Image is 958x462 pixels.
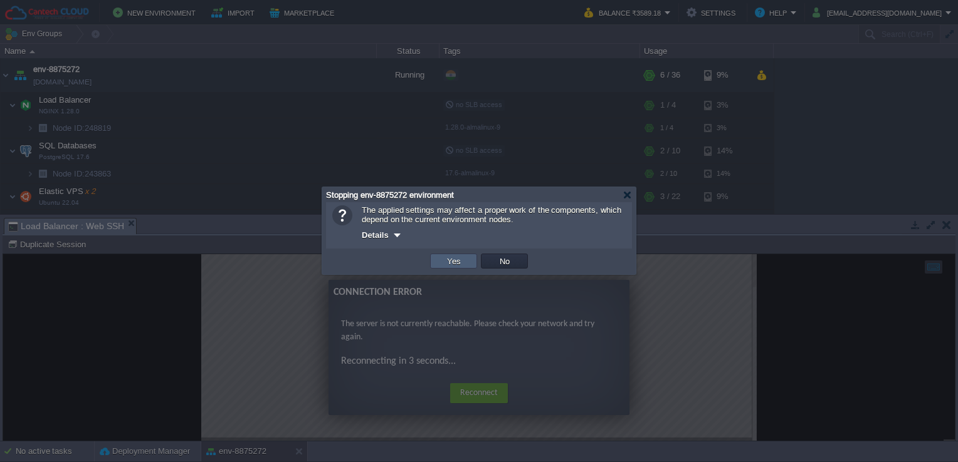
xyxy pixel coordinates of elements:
[496,255,513,267] button: No
[443,255,465,267] button: Yes
[330,31,621,46] div: Connection Error
[338,63,614,90] p: The server is not currently reachable. Please check your network and try again.
[338,100,614,115] p: Reconnecting in 3 seconds...
[362,230,389,240] span: Details
[326,190,454,200] span: Stopping env-8875272 environment
[362,205,621,224] span: The applied settings may affect a proper work of the components, which depend on the current envi...
[447,129,505,149] button: Reconnect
